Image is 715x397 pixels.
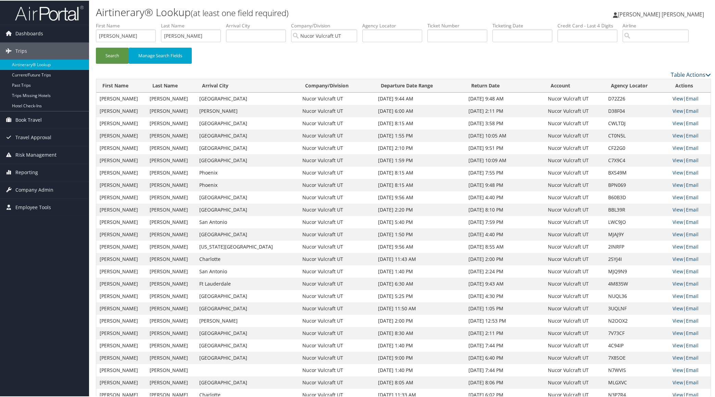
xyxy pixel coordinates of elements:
a: View [673,341,683,348]
span: Reporting [15,163,38,180]
td: [DATE] 12:53 PM [465,314,544,326]
a: Email [686,230,699,237]
td: [GEOGRAPHIC_DATA] [196,376,299,388]
td: | [669,117,711,129]
td: [GEOGRAPHIC_DATA] [196,203,299,215]
td: Nucor Vulcraft UT [544,326,605,339]
a: Email [686,317,699,323]
td: [PERSON_NAME] [96,178,146,191]
td: [PERSON_NAME] [196,104,299,117]
span: Book Travel [15,111,42,128]
td: Nucor Vulcraft UT [299,302,375,314]
td: BPN069 [605,178,669,191]
td: | [669,339,711,351]
td: [PERSON_NAME] [146,129,196,141]
td: [PERSON_NAME] [96,117,146,129]
td: [PERSON_NAME] [96,326,146,339]
td: [DATE] 9:56 AM [375,191,465,203]
td: San Antonio [196,215,299,228]
td: [DATE] 2:24 PM [465,265,544,277]
td: Nucor Vulcraft UT [544,240,605,252]
td: [GEOGRAPHIC_DATA] [196,129,299,141]
td: | [669,302,711,314]
td: Phoenix [196,178,299,191]
td: [PERSON_NAME] [96,265,146,277]
span: Company Admin [15,181,53,198]
label: Arrival City [226,22,291,28]
a: View [673,193,683,200]
td: Nucor Vulcraft UT [544,289,605,302]
td: | [669,277,711,289]
a: View [673,255,683,262]
td: CT0N5L [605,129,669,141]
td: [PERSON_NAME] [146,104,196,117]
td: [DATE] 5:40 PM [375,215,465,228]
td: [PERSON_NAME] [146,191,196,203]
button: Search [96,47,129,63]
td: MJQ9N9 [605,265,669,277]
td: Nucor Vulcraft UT [299,252,375,265]
a: View [673,280,683,286]
td: [DATE] 8:10 PM [465,203,544,215]
td: [PERSON_NAME] [96,339,146,351]
a: View [673,329,683,336]
span: Risk Management [15,146,57,163]
td: [GEOGRAPHIC_DATA] [196,117,299,129]
td: [DATE] 1:40 PM [375,339,465,351]
a: View [673,95,683,101]
td: [DATE] 2:00 PM [465,252,544,265]
a: Email [686,292,699,299]
label: Last Name [161,22,226,28]
td: CWLTDJ [605,117,669,129]
td: [PERSON_NAME] [96,228,146,240]
td: Nucor Vulcraft UT [299,104,375,117]
td: [PERSON_NAME] [96,154,146,166]
td: [DATE] 11:43 AM [375,252,465,265]
td: Nucor Vulcraft UT [299,215,375,228]
td: [PERSON_NAME] [96,252,146,265]
td: [PERSON_NAME] [96,277,146,289]
td: [GEOGRAPHIC_DATA] [196,289,299,302]
a: View [673,169,683,175]
td: D38F04 [605,104,669,117]
a: View [673,218,683,225]
a: Email [686,169,699,175]
td: Nucor Vulcraft UT [299,376,375,388]
td: 7V73CF [605,326,669,339]
td: | [669,314,711,326]
td: [DATE] 1:05 PM [465,302,544,314]
td: [GEOGRAPHIC_DATA] [196,302,299,314]
td: BXS49M [605,166,669,178]
td: [PERSON_NAME] [96,302,146,314]
td: Nucor Vulcraft UT [544,191,605,203]
a: Email [686,218,699,225]
td: [DATE] 9:44 AM [375,92,465,104]
td: Nucor Vulcraft UT [544,178,605,191]
td: [DATE] 4:40 PM [465,228,544,240]
a: Email [686,156,699,163]
a: View [673,304,683,311]
span: [PERSON_NAME] [PERSON_NAME] [618,10,704,17]
td: [DATE] 10:09 AM [465,154,544,166]
td: | [669,376,711,388]
td: N2OOX2 [605,314,669,326]
td: [PERSON_NAME] [146,302,196,314]
a: Email [686,280,699,286]
td: [GEOGRAPHIC_DATA] [196,326,299,339]
td: Charlotte [196,252,299,265]
td: Nucor Vulcraft UT [544,376,605,388]
td: Nucor Vulcraft UT [544,104,605,117]
td: [PERSON_NAME] [96,215,146,228]
td: [DATE] 9:43 AM [465,277,544,289]
td: [PERSON_NAME] [96,166,146,178]
th: Company/Division [299,79,375,92]
td: Nucor Vulcraft UT [544,339,605,351]
a: Email [686,366,699,373]
td: [DATE] 6:00 AM [375,104,465,117]
td: Nucor Vulcraft UT [299,117,375,129]
td: [DATE] 2:20 PM [375,203,465,215]
th: First Name: activate to sort column ascending [96,79,146,92]
td: Ft Lauderdale [196,277,299,289]
a: View [673,267,683,274]
td: [DATE] 1:40 PM [375,265,465,277]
